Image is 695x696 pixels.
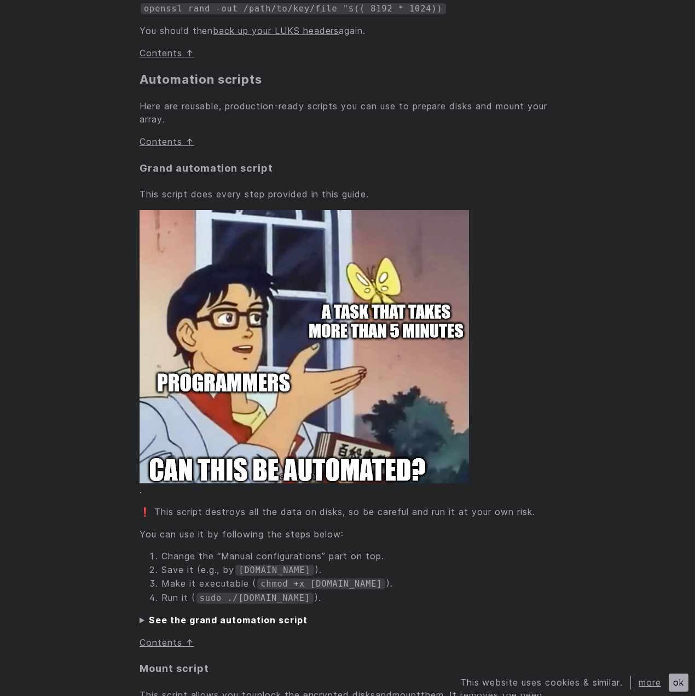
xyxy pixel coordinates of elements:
h4: Grand automation script [140,162,555,174]
a: more [639,677,661,688]
li: Change the “Manual configurations” part on top. [161,549,555,563]
p: You should then again. [140,24,555,38]
div: This website uses cookies & similar. [460,676,632,689]
img: A meme joking about programmers spending time to automate tasks that take 5 minutes [140,210,469,483]
a: Contents ↑ [140,637,194,648]
summary: See the grand automation script [140,613,555,627]
li: Run it ( ). [161,591,555,605]
a: Contents ↑ [140,136,194,147]
code: sudo ./[DOMAIN_NAME] [196,593,314,604]
a: back up your LUKS headers [213,25,339,36]
li: Make it executable ( ). [161,577,555,590]
p: You can use it by following the steps below: [140,528,555,541]
h4: Mount script [140,662,555,675]
code: chmod +x [DOMAIN_NAME] [257,578,385,589]
p: . [140,210,555,497]
h3: Automation scripts [140,72,555,87]
p: This script does every step provided in this guide. [140,188,555,201]
div: ok [669,674,688,692]
p: Here are reusable, production-ready scripts you can use to prepare disks and mount your array. [140,100,555,126]
p: ❗️ This script destroys all the data on disks, so be careful and run it at your own risk. [140,505,555,519]
code: [DOMAIN_NAME] [235,565,314,576]
code: openssl rand -out /path/to/key/file "$(( 8192 * 1024)) [141,3,446,14]
strong: See the grand automation script [149,615,308,625]
a: Contents ↑ [140,48,194,59]
li: Save it (e.g., by ). [161,563,555,577]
